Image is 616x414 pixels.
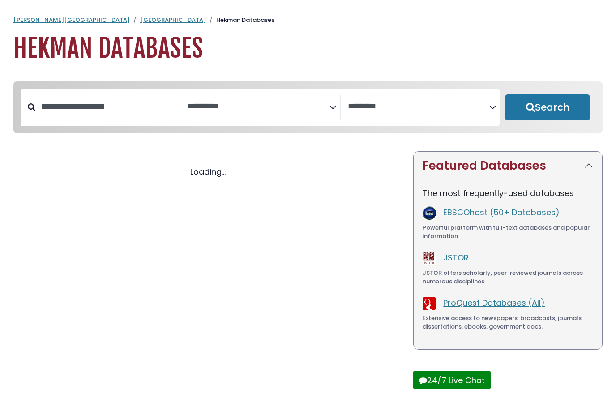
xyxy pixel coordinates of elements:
[13,16,603,25] nav: breadcrumb
[443,252,469,263] a: JSTOR
[423,187,593,199] p: The most frequently-used databases
[423,314,593,331] div: Extensive access to newspapers, broadcasts, journals, dissertations, ebooks, government docs.
[13,16,130,24] a: [PERSON_NAME][GEOGRAPHIC_DATA]
[443,207,560,218] a: EBSCOhost (50+ Databases)
[13,81,603,133] nav: Search filters
[423,269,593,286] div: JSTOR offers scholarly, peer-reviewed journals across numerous disciplines.
[188,102,329,111] textarea: Search
[505,94,590,120] button: Submit for Search Results
[348,102,489,111] textarea: Search
[413,371,491,389] button: 24/7 Live Chat
[423,223,593,241] div: Powerful platform with full-text databases and popular information.
[206,16,274,25] li: Hekman Databases
[13,34,603,64] h1: Hekman Databases
[443,297,545,308] a: ProQuest Databases (All)
[13,166,402,178] div: Loading...
[35,99,180,114] input: Search database by title or keyword
[140,16,206,24] a: [GEOGRAPHIC_DATA]
[414,152,602,180] button: Featured Databases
